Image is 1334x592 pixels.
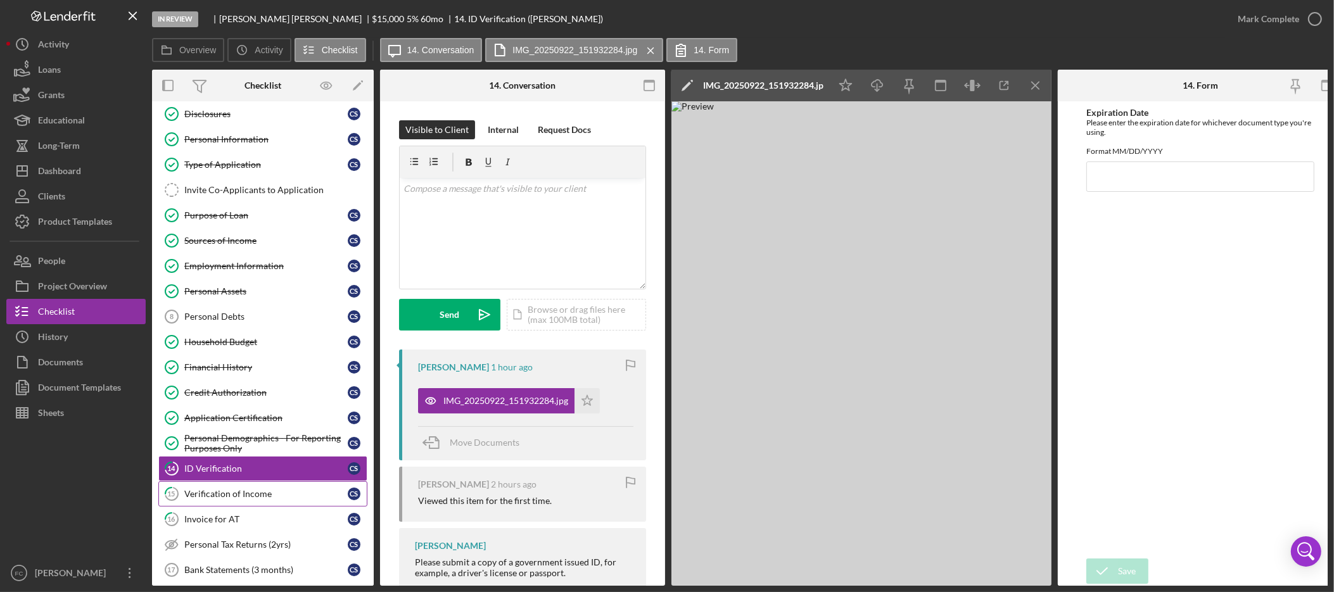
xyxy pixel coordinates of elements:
[440,299,460,331] div: Send
[158,557,367,583] a: 17Bank Statements (3 months)CS
[6,133,146,158] button: Long-Term
[158,532,367,557] a: Personal Tax Returns (2yrs)CS
[1118,558,1136,584] div: Save
[38,133,80,161] div: Long-Term
[348,158,360,171] div: C S
[184,236,348,246] div: Sources of Income
[184,539,348,550] div: Personal Tax Returns (2yrs)
[380,38,483,62] button: 14. Conversation
[666,38,737,62] button: 14. Form
[450,437,519,448] span: Move Documents
[38,274,107,302] div: Project Overview
[348,133,360,146] div: C S
[694,45,729,55] label: 14. Form
[348,437,360,450] div: C S
[158,253,367,279] a: Employment InformationCS
[158,481,367,507] a: 15Verification of IncomeCS
[348,564,360,576] div: C S
[703,80,823,91] div: IMG_20250922_151932284.jpg
[348,513,360,526] div: C S
[168,464,176,472] tspan: 14
[295,38,366,62] button: Checklist
[158,152,367,177] a: Type of ApplicationCS
[1225,6,1328,32] button: Mark Complete
[418,388,600,413] button: IMG_20250922_151932284.jpg
[407,45,474,55] label: 14. Conversation
[421,14,443,24] div: 60 mo
[158,203,367,228] a: Purpose of LoanCS
[158,279,367,304] a: Personal AssetsCS
[15,570,23,577] text: FC
[158,304,367,329] a: 8Personal DebtsCS
[6,184,146,209] button: Clients
[6,274,146,299] a: Project Overview
[6,350,146,375] a: Documents
[348,462,360,475] div: C S
[227,38,291,62] button: Activity
[158,329,367,355] a: Household BudgetCS
[6,299,146,324] button: Checklist
[488,120,519,139] div: Internal
[184,312,348,322] div: Personal Debts
[6,57,146,82] button: Loans
[348,310,360,323] div: C S
[348,412,360,424] div: C S
[6,82,146,108] button: Grants
[6,108,146,133] button: Educational
[255,45,283,55] label: Activity
[184,362,348,372] div: Financial History
[348,234,360,247] div: C S
[454,14,603,24] div: 14. ID Verification ([PERSON_NAME])
[538,120,591,139] div: Request Docs
[38,184,65,212] div: Clients
[184,261,348,271] div: Employment Information
[219,14,372,24] div: [PERSON_NAME] [PERSON_NAME]
[348,108,360,120] div: C S
[418,362,489,372] div: [PERSON_NAME]
[152,38,224,62] button: Overview
[418,479,489,489] div: [PERSON_NAME]
[418,496,552,506] div: Viewed this item for the first time.
[184,109,348,119] div: Disclosures
[38,400,64,429] div: Sheets
[1238,6,1299,32] div: Mark Complete
[38,57,61,85] div: Loans
[372,13,405,24] span: $15,000
[348,209,360,222] div: C S
[1291,536,1321,567] div: Open Intercom Messenger
[184,413,348,423] div: Application Certification
[6,560,146,586] button: FC[PERSON_NAME]
[1086,118,1314,156] div: Please enter the expiration date for whichever document type you're using. Format MM/DD/YYYY
[38,82,65,111] div: Grants
[184,387,348,398] div: Credit Authorization
[415,541,486,551] div: [PERSON_NAME]
[38,375,121,403] div: Document Templates
[6,375,146,400] button: Document Templates
[399,120,475,139] button: Visible to Client
[6,400,146,425] a: Sheets
[1086,107,1148,118] label: Expiration Date
[168,515,176,523] tspan: 16
[485,38,663,62] button: IMG_20250922_151932284.jpg
[184,514,348,524] div: Invoice for AT
[184,463,348,474] div: ID Verification
[1183,80,1218,91] div: 14. Form
[158,431,367,456] a: Personal Demographics - For Reporting Purposes OnlyCS
[6,158,146,184] a: Dashboard
[38,32,69,60] div: Activity
[348,386,360,399] div: C S
[531,120,597,139] button: Request Docs
[158,127,367,152] a: Personal InformationCS
[184,210,348,220] div: Purpose of Loan
[443,396,568,406] div: IMG_20250922_151932284.jpg
[38,324,68,353] div: History
[6,32,146,57] button: Activity
[158,101,367,127] a: DisclosuresCS
[152,11,198,27] div: In Review
[1086,558,1148,584] button: Save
